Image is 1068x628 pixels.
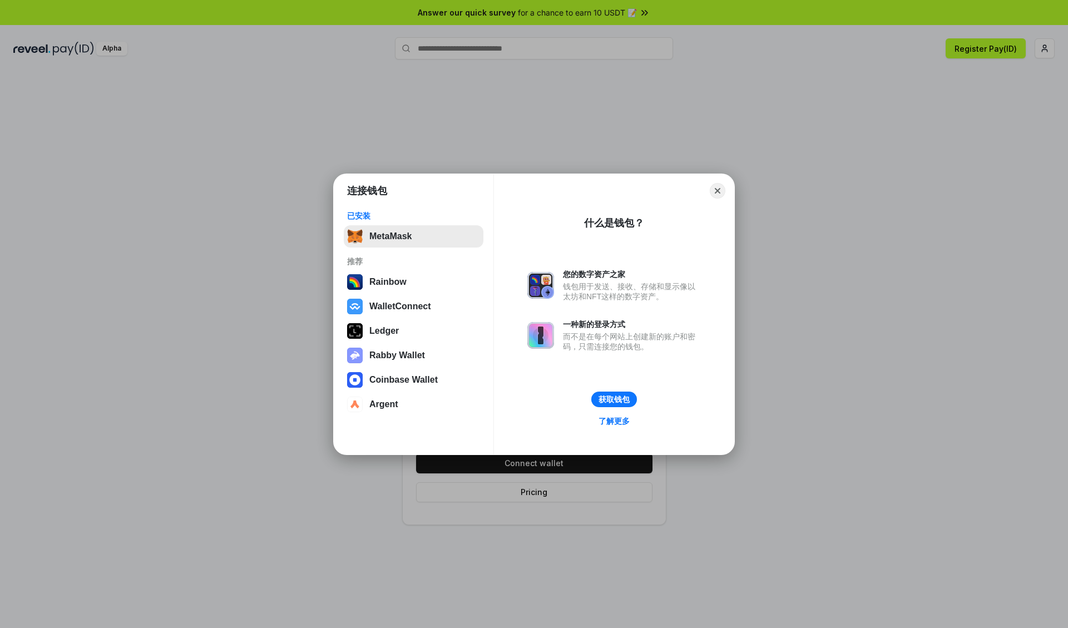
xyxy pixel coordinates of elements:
[527,322,554,349] img: svg+xml,%3Csvg%20xmlns%3D%22http%3A%2F%2Fwww.w3.org%2F2000%2Fsvg%22%20fill%3D%22none%22%20viewBox...
[369,375,438,385] div: Coinbase Wallet
[369,301,431,311] div: WalletConnect
[584,216,644,230] div: 什么是钱包？
[563,319,701,329] div: 一种新的登录方式
[527,272,554,299] img: svg+xml,%3Csvg%20xmlns%3D%22http%3A%2F%2Fwww.w3.org%2F2000%2Fsvg%22%20fill%3D%22none%22%20viewBox...
[599,416,630,426] div: 了解更多
[369,231,412,241] div: MetaMask
[347,229,363,244] img: svg+xml,%3Csvg%20fill%3D%22none%22%20height%3D%2233%22%20viewBox%3D%220%200%2035%2033%22%20width%...
[347,211,480,221] div: 已安装
[344,225,483,248] button: MetaMask
[563,332,701,352] div: 而不是在每个网站上创建新的账户和密码，只需连接您的钱包。
[347,274,363,290] img: svg+xml,%3Csvg%20width%3D%22120%22%20height%3D%22120%22%20viewBox%3D%220%200%20120%20120%22%20fil...
[347,323,363,339] img: svg+xml,%3Csvg%20xmlns%3D%22http%3A%2F%2Fwww.w3.org%2F2000%2Fsvg%22%20width%3D%2228%22%20height%3...
[347,256,480,266] div: 推荐
[347,184,387,197] h1: 连接钱包
[347,348,363,363] img: svg+xml,%3Csvg%20xmlns%3D%22http%3A%2F%2Fwww.w3.org%2F2000%2Fsvg%22%20fill%3D%22none%22%20viewBox...
[344,271,483,293] button: Rainbow
[710,183,725,199] button: Close
[563,281,701,301] div: 钱包用于发送、接收、存储和显示像以太坊和NFT这样的数字资产。
[369,350,425,360] div: Rabby Wallet
[344,344,483,367] button: Rabby Wallet
[591,392,637,407] button: 获取钱包
[344,369,483,391] button: Coinbase Wallet
[347,299,363,314] img: svg+xml,%3Csvg%20width%3D%2228%22%20height%3D%2228%22%20viewBox%3D%220%200%2028%2028%22%20fill%3D...
[347,397,363,412] img: svg+xml,%3Csvg%20width%3D%2228%22%20height%3D%2228%22%20viewBox%3D%220%200%2028%2028%22%20fill%3D...
[599,394,630,404] div: 获取钱包
[592,414,636,428] a: 了解更多
[369,326,399,336] div: Ledger
[369,277,407,287] div: Rainbow
[344,320,483,342] button: Ledger
[347,372,363,388] img: svg+xml,%3Csvg%20width%3D%2228%22%20height%3D%2228%22%20viewBox%3D%220%200%2028%2028%22%20fill%3D...
[369,399,398,409] div: Argent
[344,295,483,318] button: WalletConnect
[563,269,701,279] div: 您的数字资产之家
[344,393,483,416] button: Argent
